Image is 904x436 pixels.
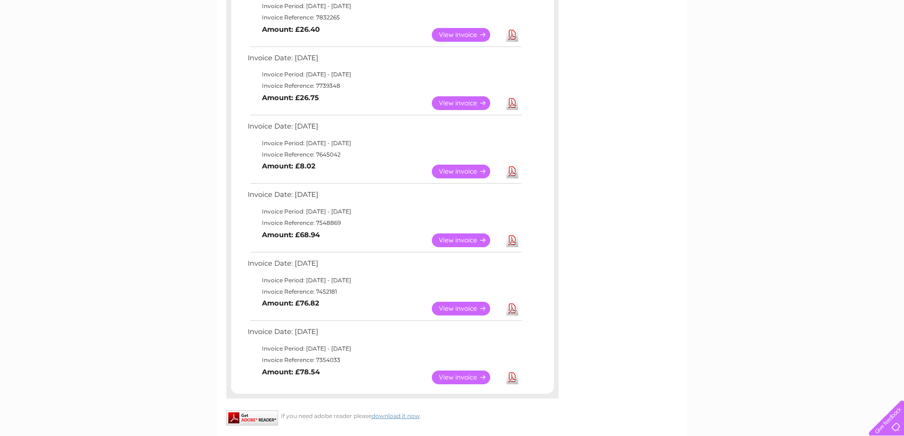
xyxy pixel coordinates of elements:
[506,28,518,42] a: Download
[245,217,523,229] td: Invoice Reference: 7548869
[245,206,523,217] td: Invoice Period: [DATE] - [DATE]
[245,138,523,149] td: Invoice Period: [DATE] - [DATE]
[787,40,816,47] a: Telecoms
[228,5,677,46] div: Clear Business is a trading name of Verastar Limited (registered in [GEOGRAPHIC_DATA] No. 3667643...
[841,40,864,47] a: Contact
[737,40,755,47] a: Water
[245,12,523,23] td: Invoice Reference: 7832265
[821,40,835,47] a: Blog
[262,368,320,376] b: Amount: £78.54
[432,302,502,315] a: View
[245,257,523,275] td: Invoice Date: [DATE]
[873,40,895,47] a: Log out
[226,410,559,419] div: If you need adobe reader please .
[32,25,80,54] img: logo.png
[432,371,502,384] a: View
[262,25,320,34] b: Amount: £26.40
[245,80,523,92] td: Invoice Reference: 7739348
[262,93,319,102] b: Amount: £26.75
[262,299,319,307] b: Amount: £76.82
[245,343,523,354] td: Invoice Period: [DATE] - [DATE]
[761,40,782,47] a: Energy
[432,233,502,247] a: View
[245,188,523,206] td: Invoice Date: [DATE]
[245,286,523,297] td: Invoice Reference: 7452181
[506,96,518,110] a: Download
[262,231,320,239] b: Amount: £68.94
[432,28,502,42] a: View
[432,96,502,110] a: View
[372,412,420,419] a: download it now
[506,302,518,315] a: Download
[245,354,523,366] td: Invoice Reference: 7354033
[506,233,518,247] a: Download
[506,371,518,384] a: Download
[245,149,523,160] td: Invoice Reference: 7645042
[245,0,523,12] td: Invoice Period: [DATE] - [DATE]
[506,165,518,178] a: Download
[432,165,502,178] a: View
[262,162,316,170] b: Amount: £8.02
[245,325,523,343] td: Invoice Date: [DATE]
[245,69,523,80] td: Invoice Period: [DATE] - [DATE]
[245,275,523,286] td: Invoice Period: [DATE] - [DATE]
[245,52,523,69] td: Invoice Date: [DATE]
[245,120,523,138] td: Invoice Date: [DATE]
[725,5,791,17] a: 0333 014 3131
